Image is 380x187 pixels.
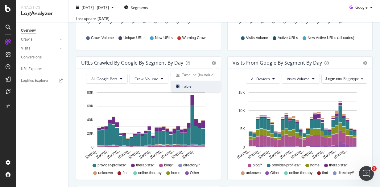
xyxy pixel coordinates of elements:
span: find [122,170,128,176]
button: All Google Bots [86,74,128,84]
span: New Active URLs (all codes) [308,35,354,41]
text: 10K [238,109,245,113]
text: 0 [91,145,93,149]
span: Visits Volume [287,76,310,82]
text: 5K [240,127,245,131]
span: Visits Volume [246,35,268,41]
button: Crawl Volume [129,74,168,84]
div: gear [212,61,216,65]
text: 0 [243,145,245,149]
span: Other [190,170,199,176]
svg: A chart. [233,89,367,160]
button: [DATE] - [DATE] [73,2,116,12]
div: Visits from Google By Segment By Day [233,60,322,66]
span: home [171,170,180,176]
span: find [322,170,328,176]
button: Segments [122,2,151,12]
a: Overview [21,27,64,34]
button: Visits Volume [282,74,320,84]
span: Segment [325,76,342,81]
span: Warning Crawl [182,35,206,41]
a: Logfiles Explorer [21,78,64,84]
div: Last update [76,16,109,22]
svg: A chart. [81,89,216,160]
span: home [310,163,320,168]
span: directory/* [338,170,354,176]
div: Conversions [21,54,42,61]
iframe: Intercom live chat [359,166,374,181]
span: directory/* [183,163,200,168]
text: 40K [87,118,93,122]
span: Other [270,170,279,176]
div: gear [363,61,367,65]
span: All Google Bots [91,76,118,82]
span: [DATE] - [DATE] [82,5,109,10]
span: Table [171,82,221,90]
span: Crawl Volume [91,35,114,41]
span: unknown [246,170,261,176]
span: therapists/* [329,163,348,168]
a: Conversions [21,54,64,61]
span: Segments [131,5,148,10]
span: online-therapy [138,170,162,176]
span: online-therapy [289,170,312,176]
span: blog/* [164,163,174,168]
div: Analytics [21,5,63,10]
text: 80K [87,90,93,95]
a: URL Explorer [21,66,64,72]
div: URL Explorer [21,66,42,72]
span: Active URLs [278,35,298,41]
span: provider-profiles/* [97,163,126,168]
div: [DATE] [97,16,109,22]
button: Google [347,2,375,12]
span: blog/* [253,163,262,168]
a: Visits [21,45,58,52]
div: Logfiles Explorer [21,78,48,84]
span: Timeline (by Value) [171,71,221,79]
ul: gear [171,69,221,92]
div: LogAnalyzer [21,10,63,17]
div: Crawls [21,36,32,43]
span: New URLs [155,35,172,41]
text: 15K [238,90,245,95]
text: 60K [87,104,93,108]
div: Visits [21,45,30,52]
span: unknown [98,170,113,176]
a: Crawls [21,36,58,43]
span: therapists/* [136,163,155,168]
div: Overview [21,27,36,34]
span: 1 [372,166,377,171]
span: All Devices [251,76,270,82]
span: Pagetype [343,76,359,81]
span: Unique URLs [123,35,145,41]
div: URLs Crawled by Google By Segment By Day [81,60,183,66]
span: provider-profiles/* [272,163,301,168]
span: Crawl Volume [134,76,158,82]
button: All Devices [246,74,280,84]
text: 20K [87,131,93,136]
span: Google [355,5,368,10]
